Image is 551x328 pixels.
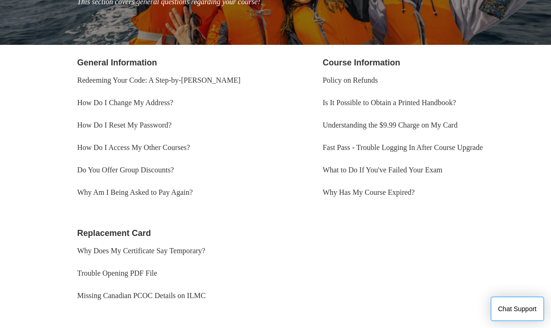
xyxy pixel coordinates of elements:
a: Trouble Opening PDF File [77,269,157,277]
a: General Information [77,58,157,67]
a: Policy on Refunds [323,76,378,84]
a: How Do I Reset My Password? [77,121,171,129]
a: Is It Possible to Obtain a Printed Handbook? [323,99,456,107]
button: Chat Support [491,297,544,321]
a: Fast Pass - Trouble Logging In After Course Upgrade [323,143,483,151]
a: Understanding the $9.99 Charge on My Card [323,121,458,129]
a: How Do I Access My Other Courses? [77,143,190,151]
a: Do You Offer Group Discounts? [77,166,174,174]
a: Why Has My Course Expired? [323,188,415,196]
a: Why Am I Being Asked to Pay Again? [77,188,193,196]
a: Course Information [323,58,400,67]
a: Redeeming Your Code: A Step-by-[PERSON_NAME] [77,76,240,84]
a: What to Do If You've Failed Your Exam [323,166,443,174]
a: Why Does My Certificate Say Temporary? [77,247,205,255]
a: Replacement Card [77,228,151,238]
a: How Do I Change My Address? [77,99,173,107]
a: Missing Canadian PCOC Details on ILMC [77,292,205,299]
